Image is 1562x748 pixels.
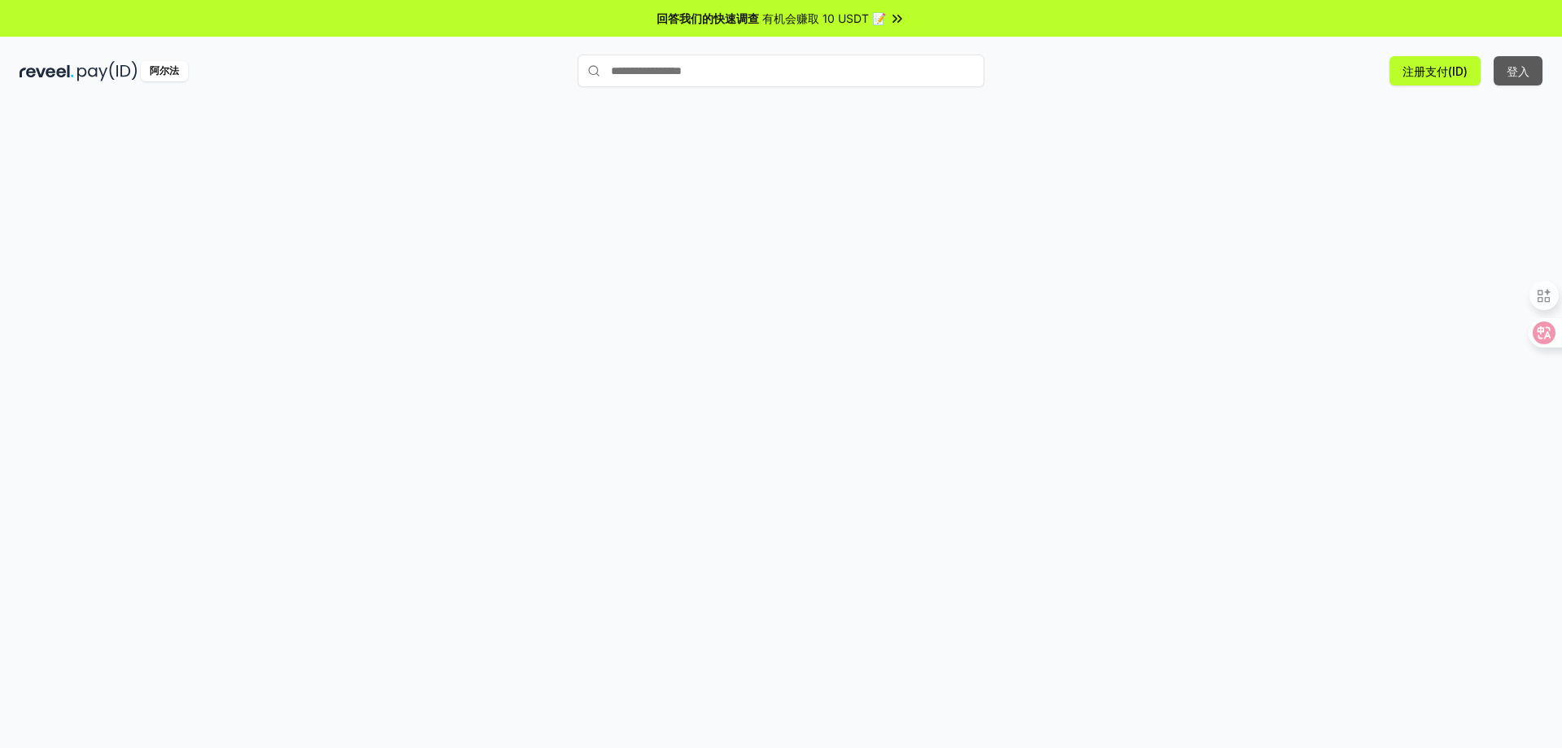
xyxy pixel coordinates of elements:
[1403,64,1468,78] font: 注册支付(ID)
[762,11,886,25] font: 有机会赚取 10 USDT 📝
[1507,64,1529,78] font: 登入
[20,61,74,81] img: 揭示黑暗
[1390,56,1481,85] button: 注册支付(ID)
[1494,56,1542,85] button: 登入
[77,61,137,81] img: 付款编号
[150,64,179,77] font: 阿尔法
[657,11,759,25] font: 回答我们的快速调查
